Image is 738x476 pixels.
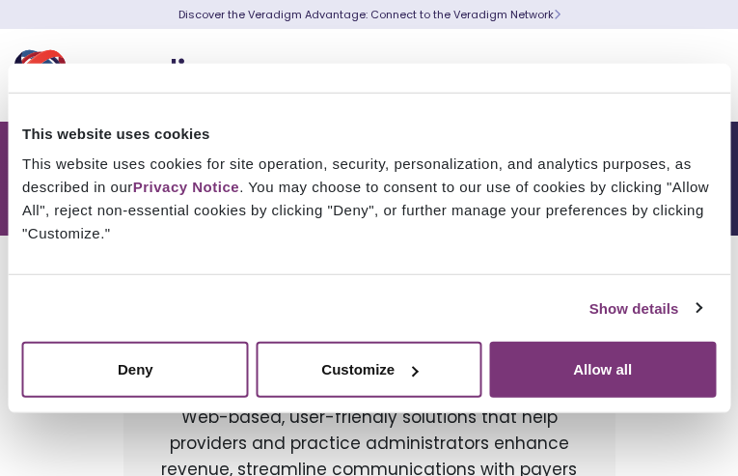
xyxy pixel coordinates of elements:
div: This website uses cookies [22,122,716,145]
button: Allow all [489,342,716,398]
span: Learn More [554,7,560,22]
a: Discover the Veradigm Advantage: Connect to the Veradigm NetworkLearn More [178,7,560,22]
img: Veradigm logo [14,43,246,107]
button: Toggle Navigation Menu [680,50,709,100]
button: Customize [256,342,482,398]
a: Show details [589,296,701,320]
button: Deny [22,342,249,398]
div: This website uses cookies for site operation, security, personalization, and analytics purposes, ... [22,153,716,245]
a: Privacy Notice [133,179,239,195]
